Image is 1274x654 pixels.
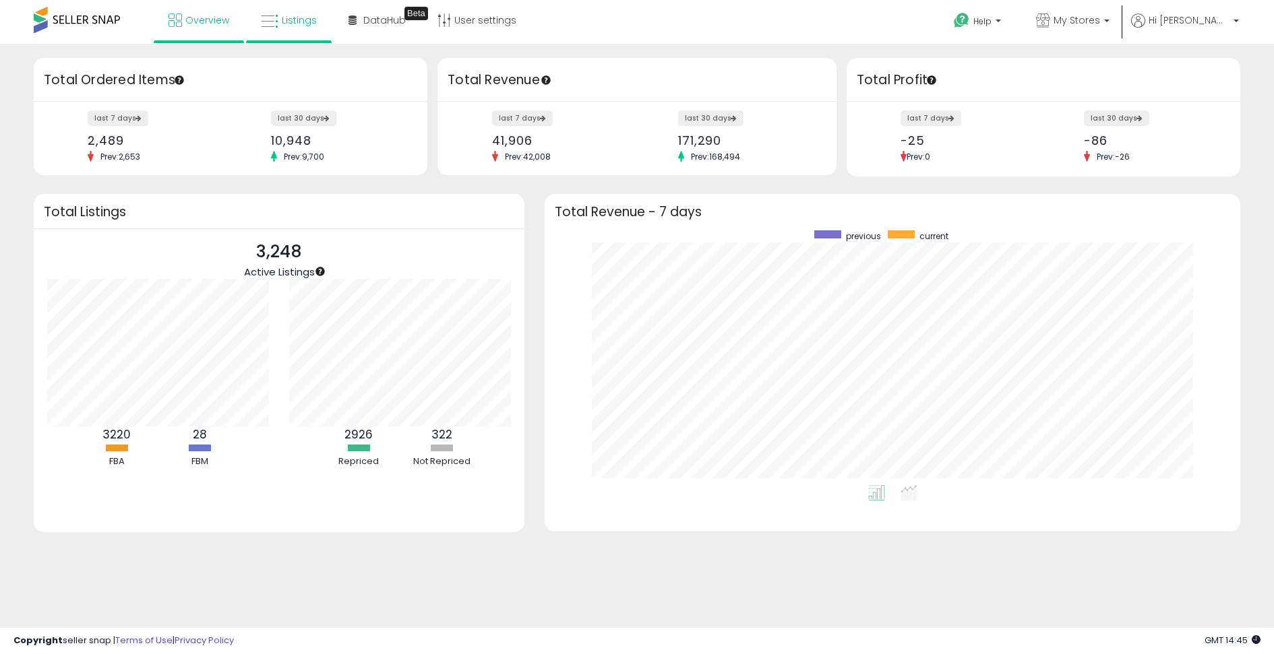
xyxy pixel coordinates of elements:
[94,151,147,162] span: Prev: 2,653
[401,455,482,468] div: Not Repriced
[173,74,185,86] div: Tooltip anchor
[498,151,557,162] span: Prev: 42,008
[678,110,744,126] label: last 30 days
[1084,110,1149,126] label: last 30 days
[919,230,948,242] span: current
[1054,13,1100,27] span: My Stores
[318,455,399,468] div: Repriced
[901,133,1033,148] div: -25
[943,2,1014,44] a: Help
[159,455,240,468] div: FBM
[492,133,627,148] div: 41,906
[271,133,404,148] div: 10,948
[846,230,881,242] span: previous
[244,265,315,279] span: Active Listings
[44,71,417,90] h3: Total Ordered Items
[314,265,326,277] div: Tooltip anchor
[193,426,207,443] b: 28
[271,110,336,126] label: last 30 days
[857,71,1230,90] h3: Total Profit
[44,207,514,217] h3: Total Listings
[926,74,938,86] div: Tooltip anchor
[555,207,1230,217] h3: Total Revenue - 7 days
[344,426,373,443] b: 2926
[953,12,970,29] i: Get Help
[684,151,747,162] span: Prev: 168,494
[282,13,317,27] span: Listings
[492,110,553,126] label: last 7 days
[185,13,229,27] span: Overview
[277,151,331,162] span: Prev: 9,700
[1084,133,1217,148] div: -86
[102,426,131,443] b: 3220
[404,7,428,20] div: Tooltip anchor
[540,74,552,86] div: Tooltip anchor
[907,151,930,162] span: Prev: 0
[1090,151,1136,162] span: Prev: -26
[363,13,406,27] span: DataHub
[431,426,452,443] b: 322
[973,15,992,27] span: Help
[678,133,813,148] div: 171,290
[88,110,148,126] label: last 7 days
[1131,13,1239,44] a: Hi [PERSON_NAME]
[901,110,961,126] label: last 7 days
[88,133,220,148] div: 2,489
[76,455,157,468] div: FBA
[1149,13,1230,27] span: Hi [PERSON_NAME]
[448,71,826,90] h3: Total Revenue
[244,239,315,265] p: 3,248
